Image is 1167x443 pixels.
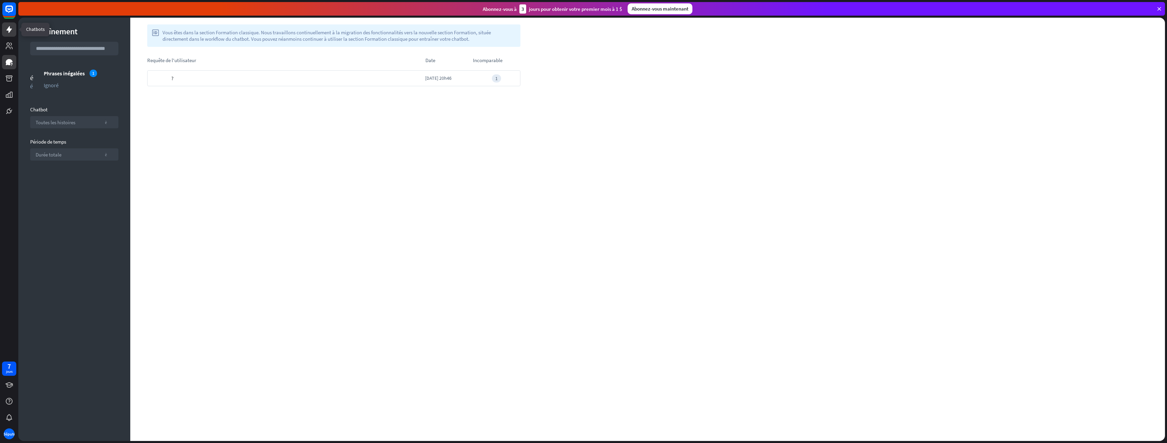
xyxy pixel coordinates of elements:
font: flèche vers le bas [105,120,113,124]
font: Phrases inégalées [44,70,85,77]
button: Ouvrir le widget de chat LiveChat [5,3,26,23]
font: 3 [521,6,524,12]
font: député [3,431,16,437]
a: 7 jours [2,362,16,376]
font: Chatbot [30,106,47,113]
font: jours [6,369,13,374]
font: Toutes les histoires [36,119,75,126]
font: Abonnez-vous maintenant [632,5,688,12]
font: flèche vers le bas [105,152,113,156]
font: jours pour obtenir votre premier mois à 1 $ [529,6,622,12]
font: vers le bas [442,59,445,62]
font: vers le bas [509,59,513,62]
font: Vous êtes dans la section Formation classique. Nous travaillons continuellement à la migration de... [162,29,491,42]
font: 7 [7,362,11,370]
font: Entraînement [30,26,78,37]
font: Durée totale [36,151,61,158]
font: Période de temps [30,139,66,145]
font: [DATE] 20h46 [425,75,452,81]
font: Requête de l'utilisateur [147,57,196,63]
font: Ignoré [44,82,59,89]
font: aide [152,29,159,36]
font: ignoré [30,82,33,89]
font: ? [171,75,173,81]
font: phrases non appariées [30,66,34,80]
font: 1 [92,71,94,76]
font: 1 [495,75,498,81]
font: date [425,57,435,63]
font: incomparable [473,57,502,63]
font: Abonnez-vous à [483,6,517,12]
